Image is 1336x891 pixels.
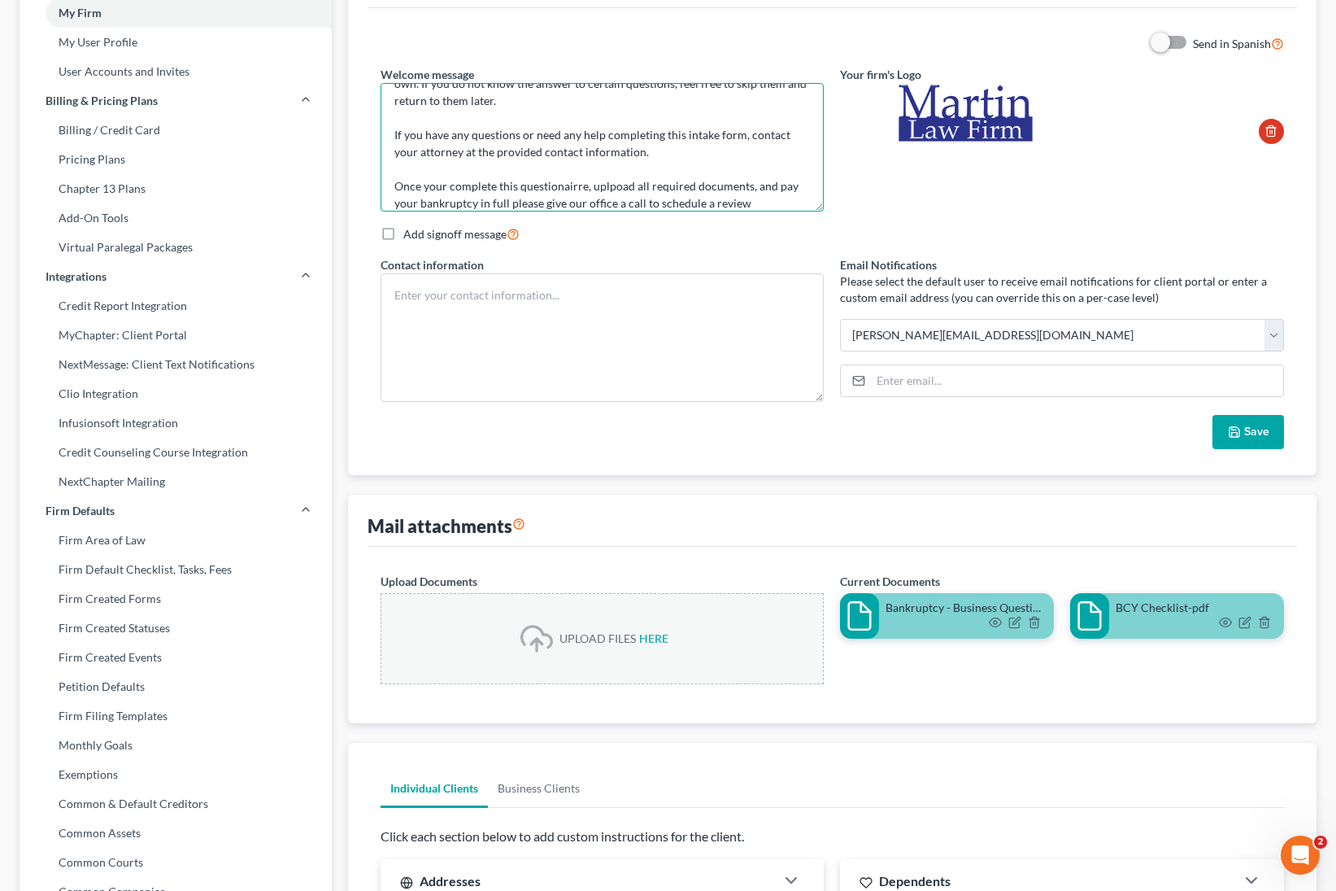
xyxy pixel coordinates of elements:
label: Your firm's Logo [840,66,921,83]
a: MyChapter: Client Portal [20,321,332,350]
span: 2 [1314,836,1327,849]
span: Addresses [420,873,481,889]
a: Exemptions [20,760,332,789]
button: Save [1212,415,1284,449]
a: Virtual Paralegal Packages [20,233,332,262]
span: Billing & Pricing Plans [46,93,158,109]
label: Email Notifications [840,256,937,273]
label: Contact information [381,256,484,273]
span: Dependents [879,873,951,889]
input: Enter email... [871,365,1283,396]
a: Credit Report Integration [20,291,332,321]
label: Welcome message [381,66,474,83]
a: Firm Defaults [20,496,332,526]
a: Billing & Pricing Plans [20,86,332,116]
a: Firm Filing Templates [20,701,332,731]
a: Firm Default Checklist, Tasks, Fees [20,555,332,584]
span: Integrations [46,269,107,285]
a: Common Courts [20,848,332,877]
span: Send in Spanish [1193,37,1271,50]
a: Firm Created Statuses [20,614,332,643]
label: Current Documents [840,573,940,590]
div: Bankruptcy - Business Questionnaire-pdf [886,600,1047,616]
a: Integrations [20,262,332,291]
a: Firm Created Events [20,643,332,672]
span: Add signoff message [403,227,507,241]
a: Petition Defaults [20,672,332,701]
a: NextChapter Mailing [20,467,332,496]
a: Business Clients [488,769,590,808]
a: Pricing Plans [20,145,332,174]
a: Credit Counseling Course Integration [20,438,332,467]
img: c774e358-6af7-4720-a6e8-89da953b5d54.gif [840,83,1084,144]
p: Click each section below to add custom instructions for the client. [381,828,1284,846]
a: Firm Created Forms [20,584,332,614]
div: BCY Checklist-pdf [1116,600,1277,616]
a: Individual Clients [381,769,488,808]
a: Common & Default Creditors [20,789,332,819]
a: Common Assets [20,819,332,848]
p: Please select the default user to receive email notifications for client portal or enter a custom... [840,273,1284,306]
div: Mail attachments [368,514,525,538]
label: Upload Documents [381,573,477,590]
a: Infusionsoft Integration [20,408,332,438]
a: NextMessage: Client Text Notifications [20,350,332,379]
a: User Accounts and Invites [20,57,332,86]
a: Chapter 13 Plans [20,174,332,203]
a: Monthly Goals [20,731,332,760]
a: Firm Area of Law [20,526,332,555]
a: Clio Integration [20,379,332,408]
div: UPLOAD FILES [559,631,636,647]
span: Firm Defaults [46,503,115,519]
a: Add-On Tools [20,203,332,233]
a: Billing / Credit Card [20,116,332,145]
iframe: Intercom live chat [1281,836,1320,875]
a: My User Profile [20,28,332,57]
